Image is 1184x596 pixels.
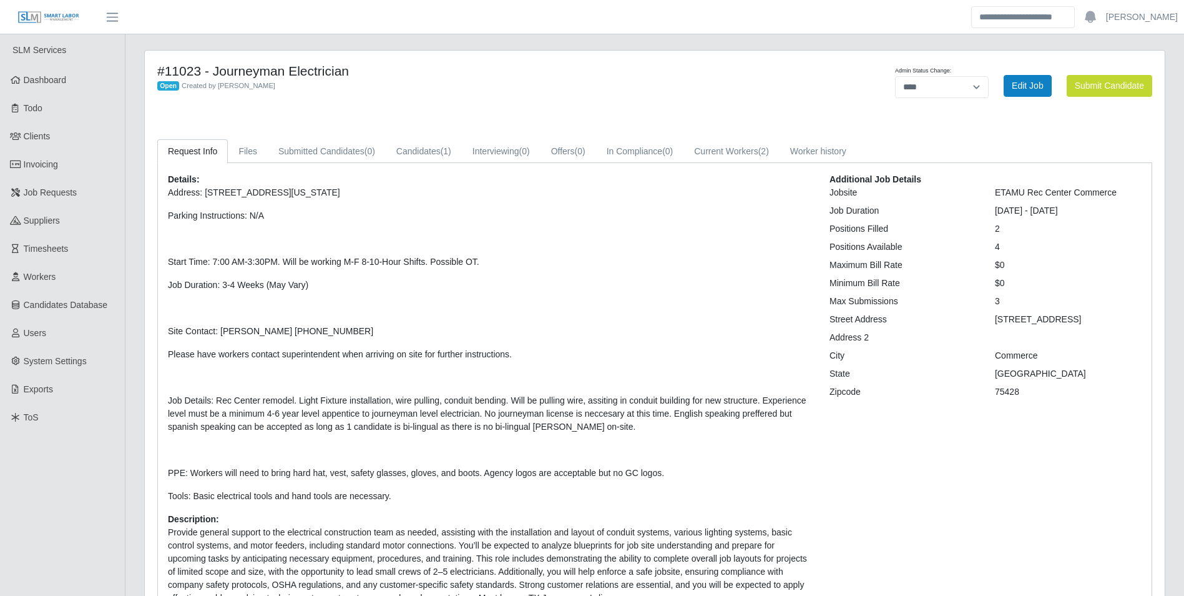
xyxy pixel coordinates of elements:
span: Timesheets [24,244,69,254]
span: Suppliers [24,216,60,226]
p: Start Time: 7:00 AM-3:30PM. Will be working M-F 8-10-Hour Shifts. Possible OT. [168,256,811,269]
input: Search [971,6,1075,28]
span: Dashboard [24,75,67,85]
div: Commerce [986,349,1151,362]
span: Workers [24,272,56,282]
a: Submitted Candidates [268,139,386,164]
div: Max Submissions [820,295,986,308]
p: Tools: Basic electrical tools and hand tools are necessary. [168,490,811,503]
div: [STREET_ADDRESS] [986,313,1151,326]
p: Job Duration: 3-4 Weeks (May Vary) [168,279,811,292]
a: Current Workers [683,139,780,164]
span: (1) [441,146,451,156]
b: Description: [168,514,219,524]
div: Job Duration [820,204,986,217]
span: Todo [24,103,42,113]
label: Admin Status Change: [895,67,951,76]
a: In Compliance [596,139,684,164]
div: Zipcode [820,385,986,399]
span: (0) [364,146,375,156]
span: ToS [24,412,39,422]
a: Edit Job [1004,75,1052,97]
div: $0 [986,277,1151,290]
span: System Settings [24,356,87,366]
div: ETAMU Rec Center Commerce [986,186,1151,199]
a: Worker history [780,139,857,164]
span: Job Requests [24,187,77,197]
div: 3 [986,295,1151,308]
span: Created by [PERSON_NAME] [182,82,275,89]
a: Interviewing [462,139,541,164]
p: Parking Instructions: N/A [168,209,811,222]
div: Maximum Bill Rate [820,259,986,272]
a: Files [228,139,268,164]
p: Site Contact: [PERSON_NAME] [PHONE_NUMBER] [168,325,811,338]
div: Positions Available [820,241,986,254]
div: 4 [986,241,1151,254]
button: Submit Candidate [1067,75,1152,97]
p: PPE: Workers will need to bring hard hat, vest, safety glasses, gloves, and boots. Agency logos a... [168,467,811,480]
span: Candidates Database [24,300,108,310]
div: Jobsite [820,186,986,199]
span: Clients [24,131,51,141]
p: Address: [STREET_ADDRESS][US_STATE] [168,186,811,199]
div: Minimum Bill Rate [820,277,986,290]
div: Address 2 [820,331,986,344]
div: 2 [986,222,1151,236]
div: Street Address [820,313,986,326]
span: Exports [24,384,53,394]
p: Please have workers contact superintendent when arriving on site for further instructions. [168,348,811,361]
div: State [820,367,986,380]
div: $0 [986,259,1151,272]
div: City [820,349,986,362]
span: SLM Services [12,45,66,55]
span: Open [157,81,179,91]
span: (0) [575,146,585,156]
div: [GEOGRAPHIC_DATA] [986,367,1151,380]
a: Candidates [386,139,462,164]
p: Job Details: Rec Center remodel. Light Fixture installation, wire pulling, conduit bending. Will ... [168,394,811,434]
a: Request Info [157,139,228,164]
span: (2) [758,146,769,156]
span: Invoicing [24,159,58,169]
img: SLM Logo [17,11,80,24]
h4: #11023 - Journeyman Electrician [157,63,730,79]
div: 75428 [986,385,1151,399]
b: Additional Job Details [829,174,921,184]
span: (0) [662,146,673,156]
div: Positions Filled [820,222,986,236]
span: Users [24,328,47,338]
a: [PERSON_NAME] [1106,11,1178,24]
a: Offers [541,139,596,164]
b: Details: [168,174,200,184]
div: [DATE] - [DATE] [986,204,1151,217]
span: (0) [519,146,530,156]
